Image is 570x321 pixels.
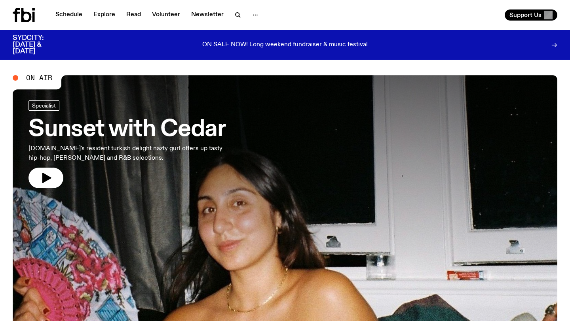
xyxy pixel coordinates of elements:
a: Explore [89,9,120,21]
a: Newsletter [186,9,228,21]
a: Sunset with Cedar[DOMAIN_NAME]'s resident turkish delight nazty gurl offers up tasty hip-hop, [PE... [28,100,231,188]
a: Read [122,9,146,21]
a: Schedule [51,9,87,21]
button: Support Us [505,9,557,21]
h3: SYDCITY: [DATE] & [DATE] [13,35,63,55]
a: Volunteer [147,9,185,21]
h3: Sunset with Cedar [28,119,231,141]
span: Support Us [509,11,541,19]
span: Specialist [32,102,56,108]
span: On Air [26,74,52,81]
a: Specialist [28,100,59,111]
p: [DOMAIN_NAME]'s resident turkish delight nazty gurl offers up tasty hip-hop, [PERSON_NAME] and R&... [28,144,231,163]
p: ON SALE NOW! Long weekend fundraiser & music festival [202,42,368,49]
